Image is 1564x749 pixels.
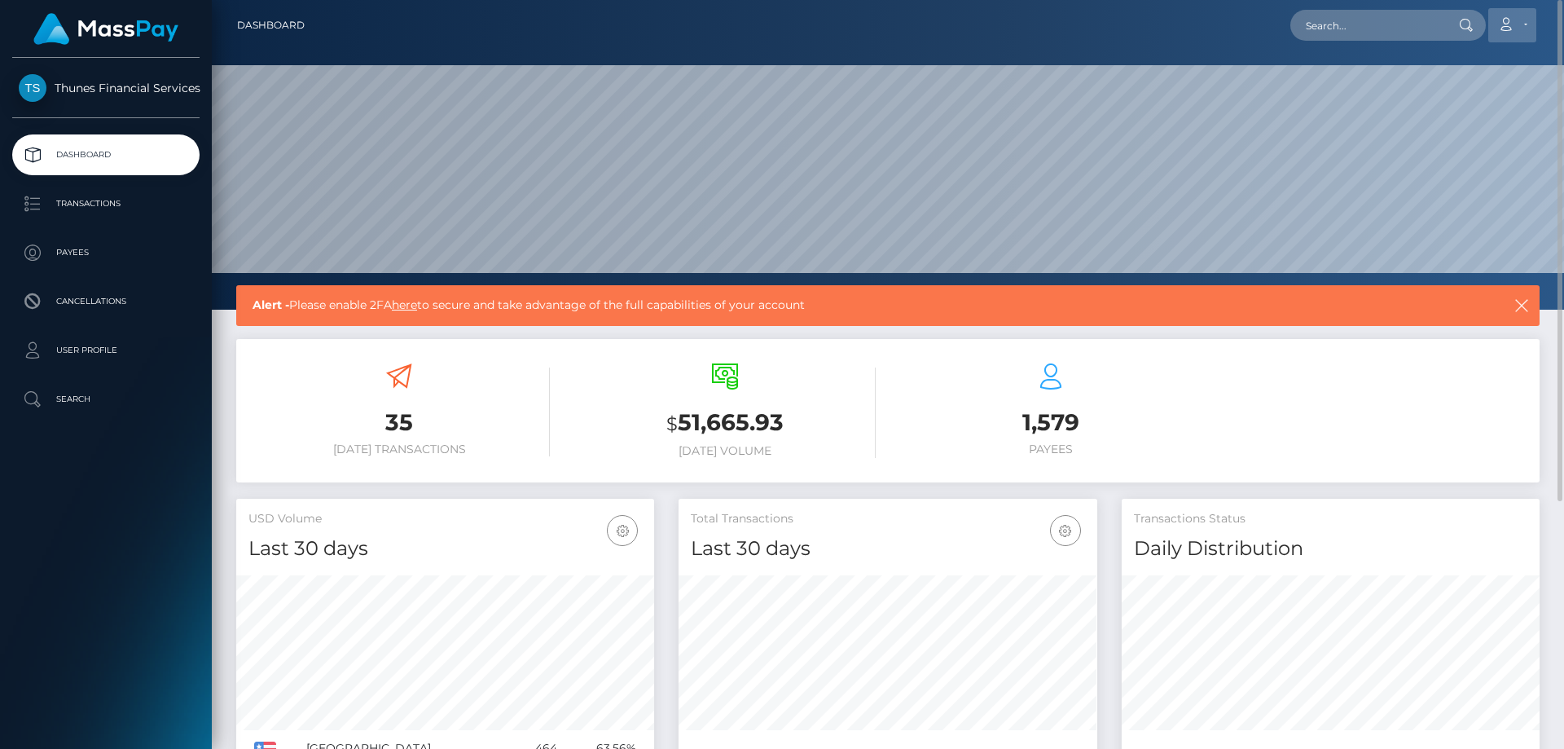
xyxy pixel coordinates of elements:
p: User Profile [19,338,193,363]
img: MassPay Logo [33,13,178,45]
h4: Last 30 days [248,535,642,563]
p: Transactions [19,192,193,216]
img: Thunes Financial Services [19,74,46,102]
h4: Daily Distribution [1134,535,1527,563]
p: Dashboard [19,143,193,167]
h6: Payees [900,443,1202,456]
span: Please enable 2FA to secure and take advantage of the full capabilities of your account [253,297,1383,314]
h5: Total Transactions [691,511,1084,527]
a: Cancellations [12,281,200,322]
h3: 1,579 [900,407,1202,438]
h6: [DATE] Volume [574,444,876,458]
h5: Transactions Status [1134,511,1527,527]
span: Thunes Financial Services [12,81,200,95]
a: here [392,297,417,312]
p: Payees [19,240,193,265]
a: User Profile [12,330,200,371]
h3: 35 [248,407,550,438]
h5: USD Volume [248,511,642,527]
a: Search [12,379,200,420]
small: $ [666,412,678,435]
a: Dashboard [12,134,200,175]
p: Cancellations [19,289,193,314]
a: Dashboard [237,8,305,42]
b: Alert - [253,297,289,312]
p: Search [19,387,193,412]
a: Payees [12,232,200,273]
input: Search... [1290,10,1443,41]
h4: Last 30 days [691,535,1084,563]
h3: 51,665.93 [574,407,876,440]
a: Transactions [12,183,200,224]
h6: [DATE] Transactions [248,443,550,456]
